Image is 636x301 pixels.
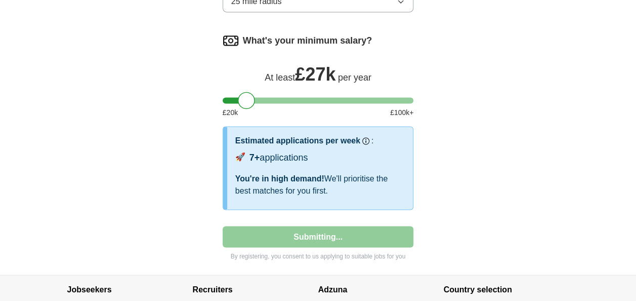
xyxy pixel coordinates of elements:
[235,174,324,183] span: You're in high demand!
[249,151,308,165] div: applications
[243,34,372,48] label: What's your minimum salary?
[223,251,414,260] p: By registering, you consent to us applying to suitable jobs for you
[235,135,360,147] h3: Estimated applications per week
[265,72,295,83] span: At least
[338,72,371,83] span: per year
[223,107,238,118] span: £ 20 k
[223,32,239,49] img: salary.png
[235,173,405,197] div: We'll prioritise the best matches for you first.
[295,64,335,85] span: £ 27k
[249,153,260,163] span: 7+
[235,151,245,163] span: 🚀
[371,135,373,147] h3: :
[223,226,414,247] button: Submitting...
